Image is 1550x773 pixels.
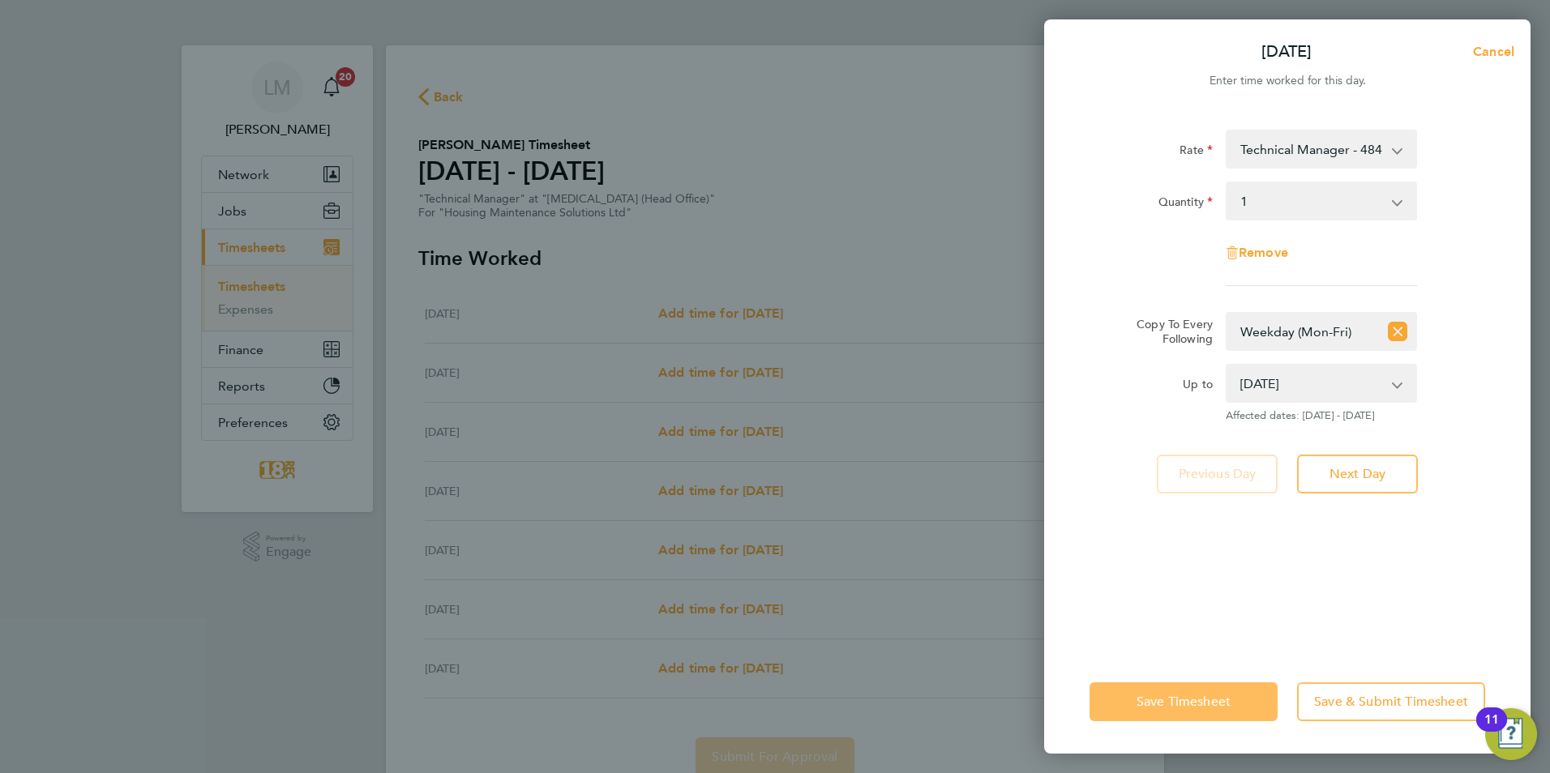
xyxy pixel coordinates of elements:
[1468,44,1514,59] span: Cancel
[1329,466,1385,482] span: Next Day
[1484,720,1499,741] div: 11
[1226,409,1417,422] span: Affected dates: [DATE] - [DATE]
[1137,694,1231,710] span: Save Timesheet
[1044,71,1531,91] div: Enter time worked for this day.
[1183,377,1213,396] label: Up to
[1297,682,1485,721] button: Save & Submit Timesheet
[1314,694,1468,710] span: Save & Submit Timesheet
[1485,708,1537,760] button: Open Resource Center, 11 new notifications
[1239,245,1288,260] span: Remove
[1158,194,1213,214] label: Quantity
[1090,682,1278,721] button: Save Timesheet
[1180,143,1213,162] label: Rate
[1297,455,1418,493] button: Next Day
[1226,246,1288,259] button: Remove
[1261,41,1312,63] p: [DATE]
[1447,36,1531,68] button: Cancel
[1388,314,1407,349] button: Reset selection
[1124,317,1213,346] label: Copy To Every Following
